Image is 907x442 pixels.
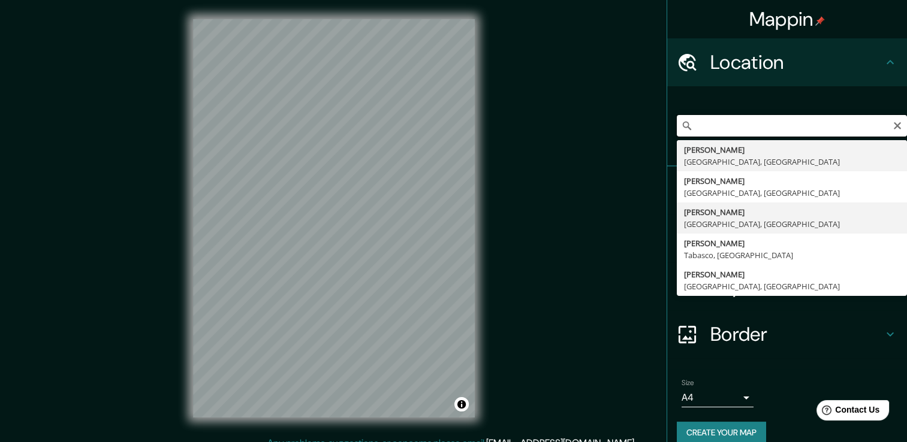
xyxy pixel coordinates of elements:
div: [PERSON_NAME] [684,175,900,187]
img: pin-icon.png [815,16,825,26]
iframe: Help widget launcher [800,395,894,429]
div: [PERSON_NAME] [684,268,900,280]
h4: Mappin [749,7,825,31]
button: Toggle attribution [454,397,469,411]
div: Style [667,214,907,262]
div: [PERSON_NAME] [684,237,900,249]
div: Pins [667,166,907,214]
button: Clear [893,119,902,131]
div: [GEOGRAPHIC_DATA], [GEOGRAPHIC_DATA] [684,218,900,230]
div: [GEOGRAPHIC_DATA], [GEOGRAPHIC_DATA] [684,187,900,199]
h4: Border [710,322,883,346]
h4: Layout [710,274,883,298]
h4: Location [710,50,883,74]
div: [GEOGRAPHIC_DATA], [GEOGRAPHIC_DATA] [684,280,900,292]
div: [GEOGRAPHIC_DATA], [GEOGRAPHIC_DATA] [684,156,900,168]
label: Size [682,378,694,388]
div: Layout [667,262,907,310]
div: Location [667,38,907,86]
input: Pick your city or area [677,115,907,137]
canvas: Map [193,19,475,417]
div: Border [667,310,907,358]
div: [PERSON_NAME] [684,144,900,156]
div: [PERSON_NAME] [684,206,900,218]
div: A4 [682,388,754,407]
div: Tabasco, [GEOGRAPHIC_DATA] [684,249,900,261]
